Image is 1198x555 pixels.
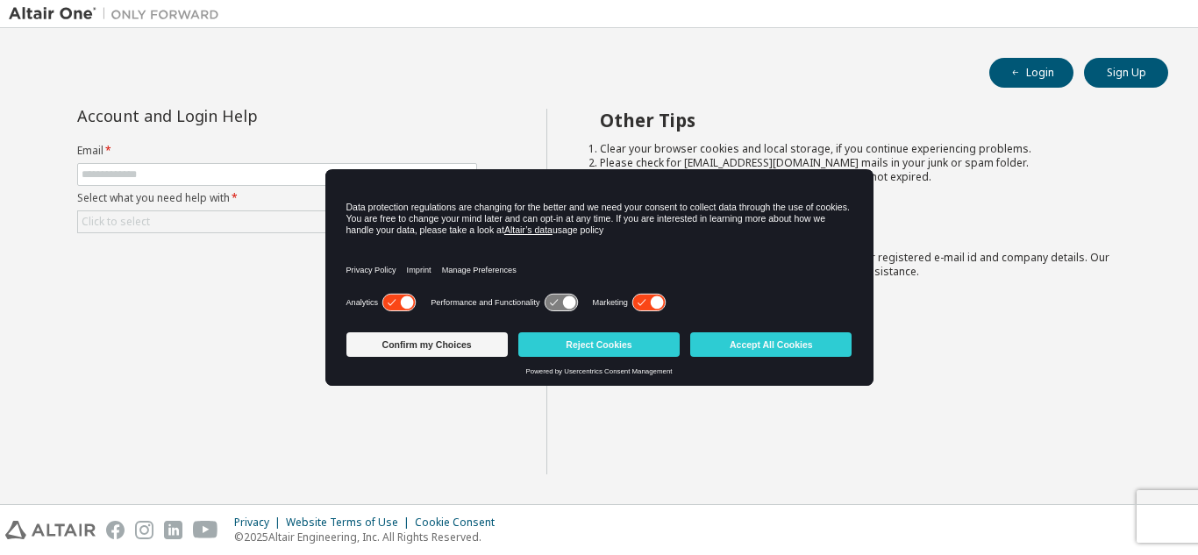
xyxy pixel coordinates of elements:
img: facebook.svg [106,521,125,539]
div: Account and Login Help [77,109,397,123]
div: Click to select [82,215,150,229]
div: Privacy [234,516,286,530]
li: Clear your browser cookies and local storage, if you continue experiencing problems. [600,142,1137,156]
button: Sign Up [1084,58,1168,88]
label: Email [77,144,477,158]
img: instagram.svg [135,521,153,539]
div: Click to select [78,211,476,232]
img: altair_logo.svg [5,521,96,539]
li: Please check for [EMAIL_ADDRESS][DOMAIN_NAME] mails in your junk or spam folder. [600,156,1137,170]
h2: Other Tips [600,109,1137,132]
img: linkedin.svg [164,521,182,539]
img: Altair One [9,5,228,23]
img: youtube.svg [193,521,218,539]
div: Website Terms of Use [286,516,415,530]
p: © 2025 Altair Engineering, Inc. All Rights Reserved. [234,530,505,544]
label: Select what you need help with [77,191,477,205]
button: Login [989,58,1073,88]
div: Cookie Consent [415,516,505,530]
